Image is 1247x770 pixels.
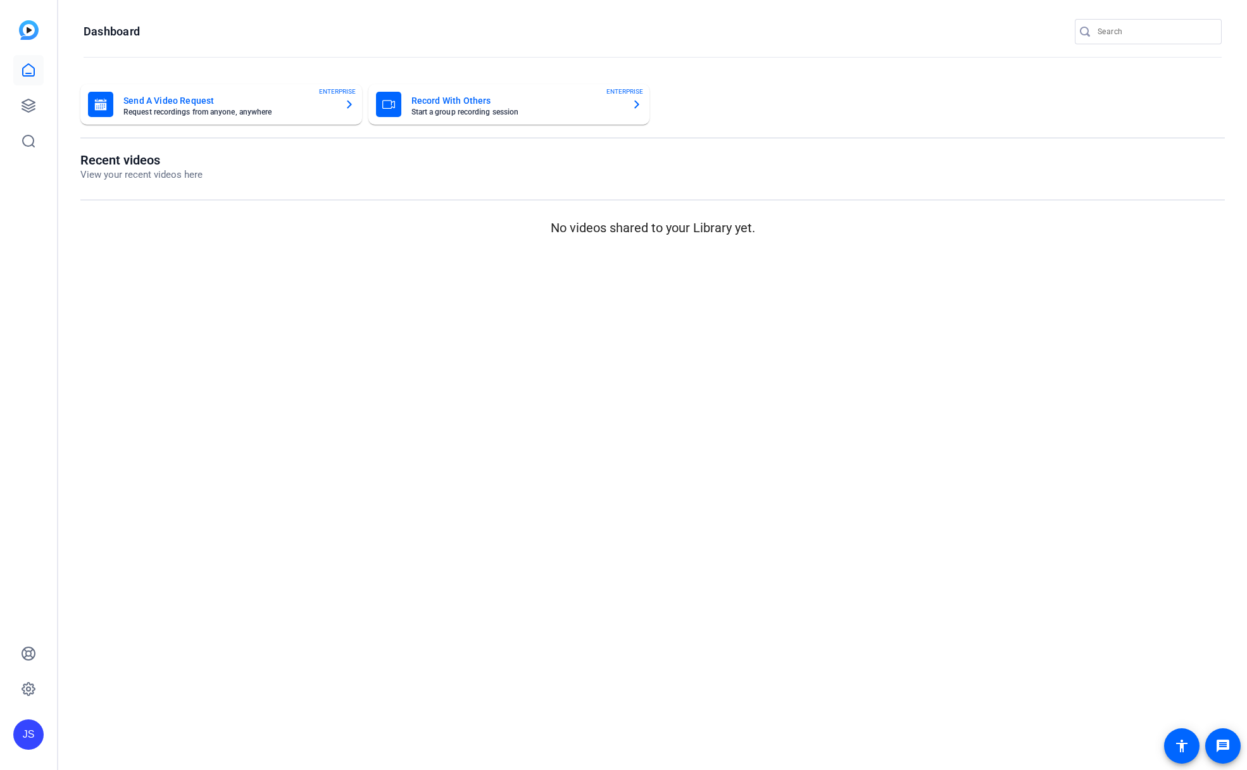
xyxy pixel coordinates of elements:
img: blue-gradient.svg [19,20,39,40]
span: ENTERPRISE [606,87,643,96]
button: Send A Video RequestRequest recordings from anyone, anywhereENTERPRISE [80,84,362,125]
mat-card-title: Record With Others [411,93,622,108]
input: Search [1098,24,1212,39]
h1: Recent videos [80,152,203,168]
span: ENTERPRISE [319,87,356,96]
mat-icon: message [1215,738,1231,754]
h1: Dashboard [84,24,140,39]
mat-card-subtitle: Request recordings from anyone, anywhere [123,108,334,116]
mat-icon: accessibility [1174,738,1189,754]
button: Record With OthersStart a group recording sessionENTERPRISE [368,84,650,125]
p: No videos shared to your Library yet. [80,218,1225,237]
mat-card-subtitle: Start a group recording session [411,108,622,116]
mat-card-title: Send A Video Request [123,93,334,108]
div: JS [13,719,44,750]
p: View your recent videos here [80,168,203,182]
